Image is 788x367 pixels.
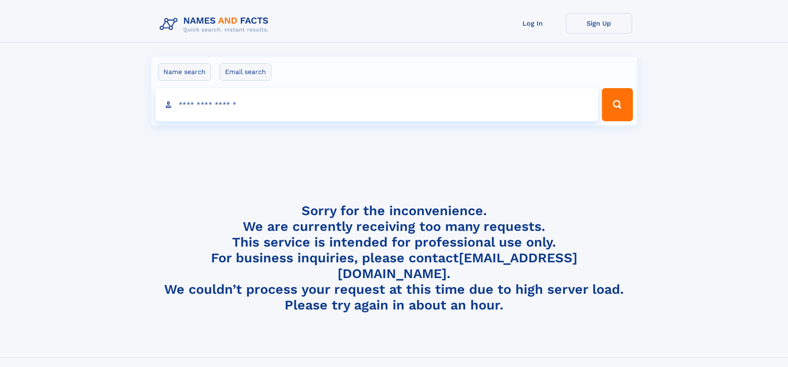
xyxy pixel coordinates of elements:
[158,63,211,81] label: Name search
[156,88,599,121] input: search input
[156,13,275,36] img: Logo Names and Facts
[500,13,566,34] a: Log In
[338,250,577,281] a: [EMAIL_ADDRESS][DOMAIN_NAME]
[602,88,632,121] button: Search Button
[566,13,632,34] a: Sign Up
[156,203,632,313] h4: Sorry for the inconvenience. We are currently receiving too many requests. This service is intend...
[220,63,271,81] label: Email search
